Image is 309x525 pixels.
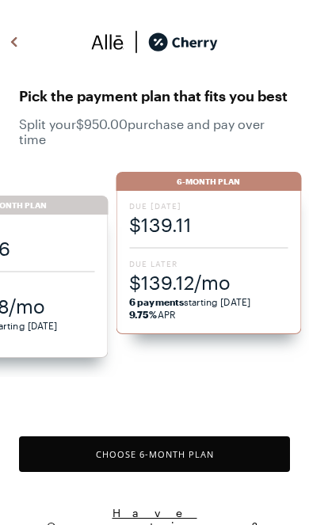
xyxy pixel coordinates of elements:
strong: 6 payments [129,296,184,307]
span: Split your $950.00 purchase and pay over time [19,116,290,146]
span: Due [DATE] [129,200,288,211]
span: Pick the payment plan that fits you best [19,83,290,108]
img: svg%3e [5,30,24,54]
span: starting [DATE] APR [129,295,288,321]
span: Due Later [129,258,288,269]
div: 6-Month Plan [116,172,301,191]
button: Choose 6-Month Plan [19,436,290,472]
span: $139.12/mo [129,269,288,295]
img: cherry_black_logo-DrOE_MJI.svg [148,30,218,54]
strong: 9.75% [129,309,157,320]
span: $139.11 [129,211,288,238]
img: svg%3e [91,30,124,54]
img: svg%3e [124,30,148,54]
